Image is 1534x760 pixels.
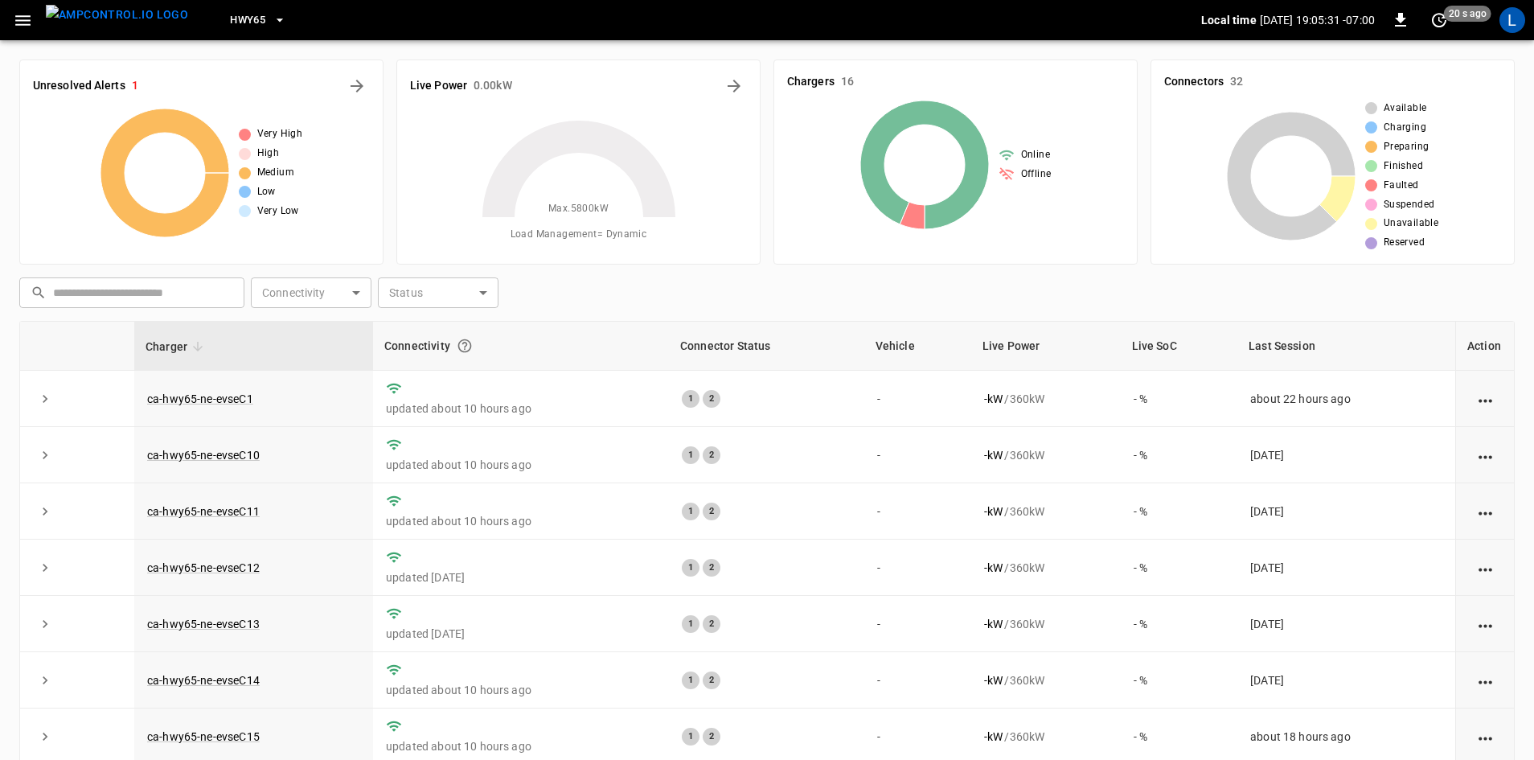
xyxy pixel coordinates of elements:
[450,331,479,360] button: Connection between the charger and our software.
[864,596,971,652] td: -
[1475,616,1495,632] div: action cell options
[146,337,208,356] span: Charger
[147,730,260,743] a: ca-hwy65-ne-evseC15
[257,203,299,220] span: Very Low
[682,390,699,408] div: 1
[682,672,699,689] div: 1
[1426,7,1452,33] button: set refresh interval
[1201,12,1257,28] p: Local time
[984,391,1003,407] p: - kW
[1384,139,1429,155] span: Preparing
[384,331,658,360] div: Connectivity
[33,556,57,580] button: expand row
[386,513,656,529] p: updated about 10 hours ago
[230,11,265,30] span: HWY65
[1121,322,1238,371] th: Live SoC
[386,569,656,585] p: updated [DATE]
[703,446,720,464] div: 2
[1444,6,1491,22] span: 20 s ago
[1475,560,1495,576] div: action cell options
[721,73,747,99] button: Energy Overview
[864,427,971,483] td: -
[984,503,1108,520] div: / 360 kW
[1384,197,1435,213] span: Suspended
[474,77,512,95] h6: 0.00 kW
[984,391,1108,407] div: / 360 kW
[682,728,699,746] div: 1
[511,227,647,243] span: Load Management = Dynamic
[1237,596,1455,652] td: [DATE]
[386,626,656,642] p: updated [DATE]
[1237,540,1455,596] td: [DATE]
[682,446,699,464] div: 1
[1021,166,1052,183] span: Offline
[33,725,57,749] button: expand row
[1475,447,1495,463] div: action cell options
[1260,12,1375,28] p: [DATE] 19:05:31 -07:00
[1499,7,1525,33] div: profile-icon
[147,392,253,405] a: ca-hwy65-ne-evseC1
[147,505,260,518] a: ca-hwy65-ne-evseC11
[1121,596,1238,652] td: - %
[669,322,864,371] th: Connector Status
[984,447,1108,463] div: / 360 kW
[386,401,656,417] p: updated about 10 hours ago
[787,73,835,91] h6: Chargers
[984,672,1003,688] p: - kW
[703,615,720,633] div: 2
[147,561,260,574] a: ca-hwy65-ne-evseC12
[257,126,303,142] span: Very High
[1384,120,1426,136] span: Charging
[703,728,720,746] div: 2
[33,612,57,636] button: expand row
[864,540,971,596] td: -
[841,73,854,91] h6: 16
[257,165,294,181] span: Medium
[984,503,1003,520] p: - kW
[386,457,656,473] p: updated about 10 hours ago
[1121,427,1238,483] td: - %
[1121,483,1238,540] td: - %
[984,560,1108,576] div: / 360 kW
[147,618,260,631] a: ca-hwy65-ne-evseC13
[1164,73,1224,91] h6: Connectors
[1384,178,1419,194] span: Faulted
[33,77,125,95] h6: Unresolved Alerts
[703,559,720,577] div: 2
[703,672,720,689] div: 2
[682,615,699,633] div: 1
[147,674,260,687] a: ca-hwy65-ne-evseC14
[1237,371,1455,427] td: about 22 hours ago
[1121,540,1238,596] td: - %
[1237,483,1455,540] td: [DATE]
[1475,729,1495,745] div: action cell options
[984,447,1003,463] p: - kW
[1021,147,1050,163] span: Online
[33,668,57,692] button: expand row
[1475,503,1495,520] div: action cell options
[33,443,57,467] button: expand row
[132,77,138,95] h6: 1
[410,77,467,95] h6: Live Power
[1475,672,1495,688] div: action cell options
[984,672,1108,688] div: / 360 kW
[1455,322,1514,371] th: Action
[33,499,57,524] button: expand row
[682,559,699,577] div: 1
[386,738,656,754] p: updated about 10 hours ago
[864,371,971,427] td: -
[344,73,370,99] button: All Alerts
[1121,652,1238,709] td: - %
[864,652,971,709] td: -
[1384,235,1425,251] span: Reserved
[864,322,971,371] th: Vehicle
[1384,216,1438,232] span: Unavailable
[46,5,188,25] img: ampcontrol.io logo
[1230,73,1243,91] h6: 32
[703,503,720,520] div: 2
[33,387,57,411] button: expand row
[984,616,1108,632] div: / 360 kW
[682,503,699,520] div: 1
[386,682,656,698] p: updated about 10 hours ago
[257,146,280,162] span: High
